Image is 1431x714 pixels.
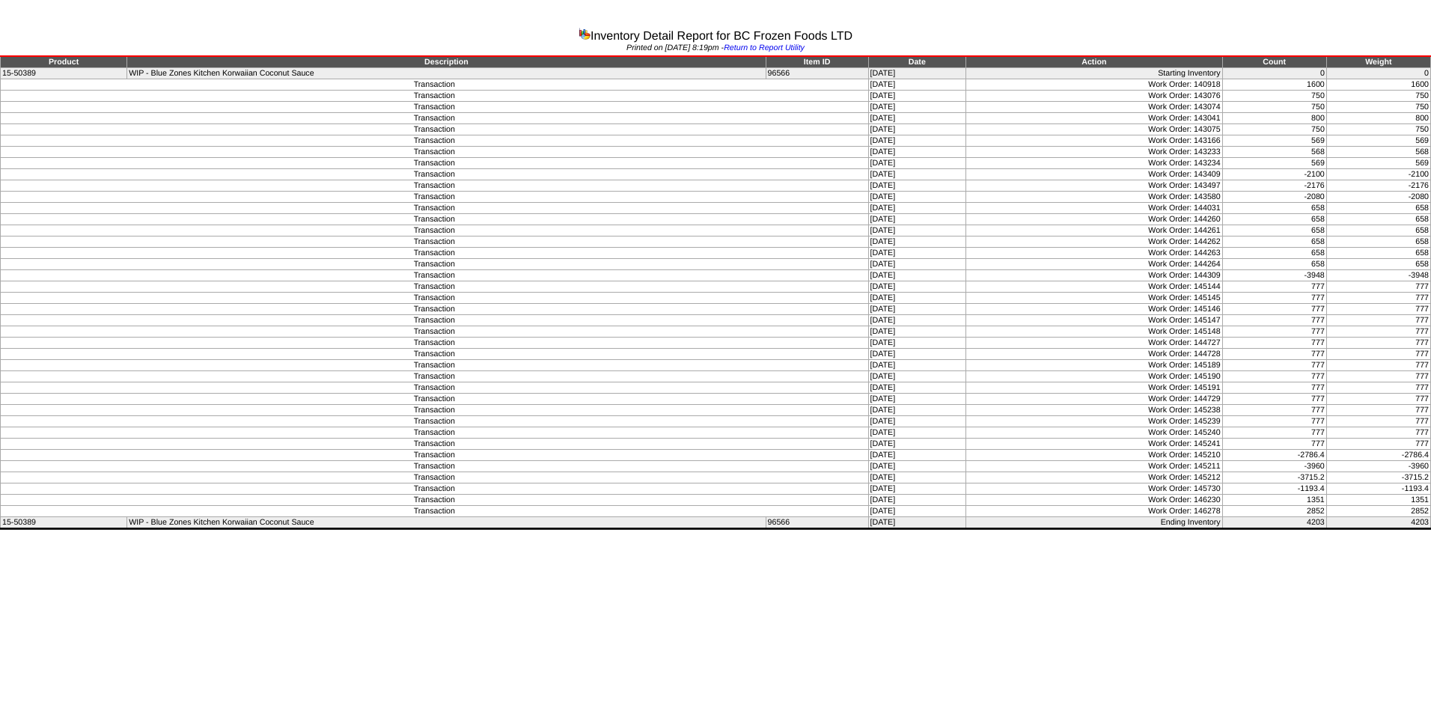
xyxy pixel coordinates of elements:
td: [DATE] [868,472,965,483]
td: 777 [1222,394,1326,405]
td: 750 [1222,91,1326,102]
td: 1351 [1326,495,1430,506]
td: Transaction [1,506,869,517]
td: Transaction [1,124,869,135]
td: Transaction [1,135,869,147]
td: Transaction [1,326,869,338]
td: [DATE] [868,371,965,382]
td: [DATE] [868,147,965,158]
td: Work Order: 143041 [965,113,1222,124]
td: Transaction [1,203,869,214]
td: Work Order: 144727 [965,338,1222,349]
td: 658 [1326,225,1430,237]
td: -2080 [1222,192,1326,203]
td: [DATE] [868,304,965,315]
td: 568 [1222,147,1326,158]
td: 777 [1222,338,1326,349]
td: -3960 [1222,461,1326,472]
td: Transaction [1,293,869,304]
td: 777 [1326,416,1430,427]
td: Transaction [1,79,869,91]
td: Work Order: 145148 [965,326,1222,338]
td: Item ID [766,56,868,68]
td: 777 [1326,382,1430,394]
td: Transaction [1,214,869,225]
td: 96566 [766,68,868,79]
td: Work Order: 145212 [965,472,1222,483]
td: 750 [1326,124,1430,135]
td: Count [1222,56,1326,68]
td: [DATE] [868,68,965,79]
td: -2176 [1326,180,1430,192]
td: Description [127,56,766,68]
td: [DATE] [868,169,965,180]
td: 569 [1326,158,1430,169]
td: 777 [1326,394,1430,405]
td: Transaction [1,416,869,427]
td: Work Order: 145190 [965,371,1222,382]
td: -2080 [1326,192,1430,203]
td: 777 [1222,360,1326,371]
td: Work Order: 144031 [965,203,1222,214]
td: Transaction [1,461,869,472]
td: Work Order: 145238 [965,405,1222,416]
td: [DATE] [868,495,965,506]
td: 750 [1326,102,1430,113]
td: 777 [1326,405,1430,416]
td: [DATE] [868,394,965,405]
td: Transaction [1,472,869,483]
td: 4203 [1222,517,1326,529]
td: Transaction [1,113,869,124]
td: WIP - Blue Zones Kitchen Korwaiian Coconut Sauce [127,517,766,529]
td: Transaction [1,360,869,371]
td: -2176 [1222,180,1326,192]
td: Transaction [1,315,869,326]
td: -2786.4 [1326,450,1430,461]
td: Work Order: 144261 [965,225,1222,237]
td: Work Order: 146278 [965,506,1222,517]
td: 777 [1222,281,1326,293]
td: 777 [1326,371,1430,382]
td: Weight [1326,56,1430,68]
td: 0 [1222,68,1326,79]
td: [DATE] [868,91,965,102]
td: 777 [1326,360,1430,371]
td: -3960 [1326,461,1430,472]
td: 569 [1222,135,1326,147]
td: [DATE] [868,124,965,135]
td: Work Order: 143075 [965,124,1222,135]
td: Work Order: 146230 [965,495,1222,506]
td: Transaction [1,427,869,439]
td: Transaction [1,495,869,506]
td: 1351 [1222,495,1326,506]
td: 750 [1222,124,1326,135]
td: 2852 [1222,506,1326,517]
td: Work Order: 143233 [965,147,1222,158]
td: Transaction [1,371,869,382]
td: 15-50389 [1,68,127,79]
td: 777 [1326,349,1430,360]
td: 658 [1222,248,1326,259]
td: Work Order: 144263 [965,248,1222,259]
td: [DATE] [868,349,965,360]
td: Starting Inventory [965,68,1222,79]
td: [DATE] [868,281,965,293]
td: [DATE] [868,450,965,461]
td: Transaction [1,483,869,495]
td: Transaction [1,259,869,270]
td: Work Order: 145240 [965,427,1222,439]
td: -2100 [1222,169,1326,180]
td: -2786.4 [1222,450,1326,461]
td: Work Order: 145241 [965,439,1222,450]
td: -3948 [1326,270,1430,281]
td: Work Order: 144309 [965,270,1222,281]
td: [DATE] [868,461,965,472]
td: Work Order: 144260 [965,214,1222,225]
td: 569 [1222,158,1326,169]
td: -1193.4 [1222,483,1326,495]
td: Work Order: 145189 [965,360,1222,371]
td: Transaction [1,102,869,113]
td: 658 [1326,237,1430,248]
td: [DATE] [868,79,965,91]
td: 777 [1326,315,1430,326]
